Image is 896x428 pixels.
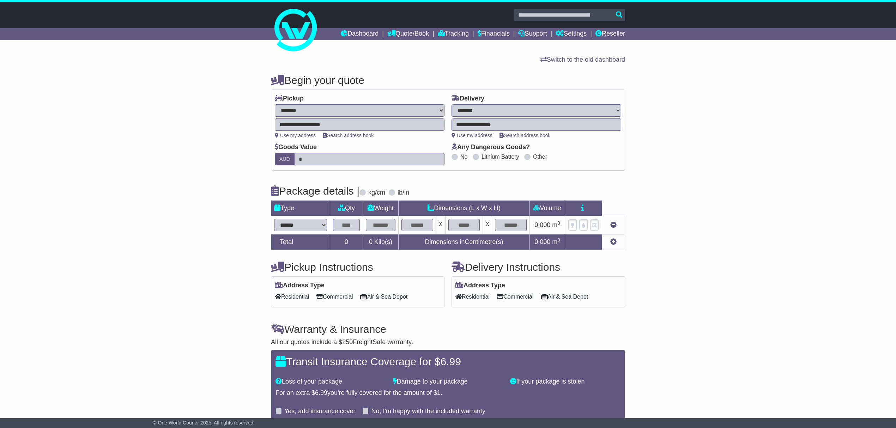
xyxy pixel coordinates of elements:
[557,220,560,226] sup: 3
[460,153,467,160] label: No
[533,153,547,160] label: Other
[452,261,625,273] h4: Delivery Instructions
[398,189,409,197] label: lb/in
[595,28,625,40] a: Reseller
[438,28,469,40] a: Tracking
[455,291,490,302] span: Residential
[552,238,560,245] span: m
[323,133,374,138] a: Search address book
[610,221,617,228] a: Remove this item
[387,28,429,40] a: Quote/Book
[540,56,625,63] a: Switch to the old dashboard
[271,201,330,216] td: Type
[360,291,408,302] span: Air & Sea Depot
[368,189,385,197] label: kg/cm
[478,28,510,40] a: Financials
[482,153,519,160] label: Lithium Battery
[534,238,550,245] span: 0.000
[497,291,533,302] span: Commercial
[534,221,550,228] span: 0.000
[271,338,625,346] div: All our quotes include a $ FreightSafe warranty.
[315,389,327,396] span: 6.99
[541,291,588,302] span: Air & Sea Depot
[483,216,492,234] td: x
[371,408,485,415] label: No, I'm happy with the included warranty
[552,221,560,228] span: m
[398,234,529,250] td: Dimensions in Centimetre(s)
[330,234,363,250] td: 0
[556,28,587,40] a: Settings
[529,201,565,216] td: Volume
[507,378,624,386] div: If your package is stolen
[153,420,255,426] span: © One World Courier 2025. All rights reserved.
[272,378,389,386] div: Loss of your package
[452,143,530,151] label: Any Dangerous Goods?
[276,356,620,367] h4: Transit Insurance Coverage for $
[455,282,505,289] label: Address Type
[610,238,617,245] a: Add new item
[363,201,399,216] td: Weight
[342,338,353,346] span: 250
[275,143,317,151] label: Goods Value
[284,408,355,415] label: Yes, add insurance cover
[271,185,359,197] h4: Package details |
[452,133,492,138] a: Use my address
[271,74,625,86] h4: Begin your quote
[275,95,304,103] label: Pickup
[500,133,550,138] a: Search address book
[452,95,484,103] label: Delivery
[436,216,445,234] td: x
[275,133,316,138] a: Use my address
[341,28,379,40] a: Dashboard
[275,282,325,289] label: Address Type
[271,323,625,335] h4: Warranty & Insurance
[363,234,399,250] td: Kilo(s)
[369,238,373,245] span: 0
[330,201,363,216] td: Qty
[316,291,353,302] span: Commercial
[276,389,620,397] div: For an extra $ you're fully covered for the amount of $ .
[275,291,309,302] span: Residential
[440,356,461,367] span: 6.99
[271,234,330,250] td: Total
[398,201,529,216] td: Dimensions (L x W x H)
[389,378,507,386] div: Damage to your package
[275,153,295,165] label: AUD
[271,261,444,273] h4: Pickup Instructions
[557,237,560,243] sup: 3
[518,28,547,40] a: Support
[437,389,441,396] span: 1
